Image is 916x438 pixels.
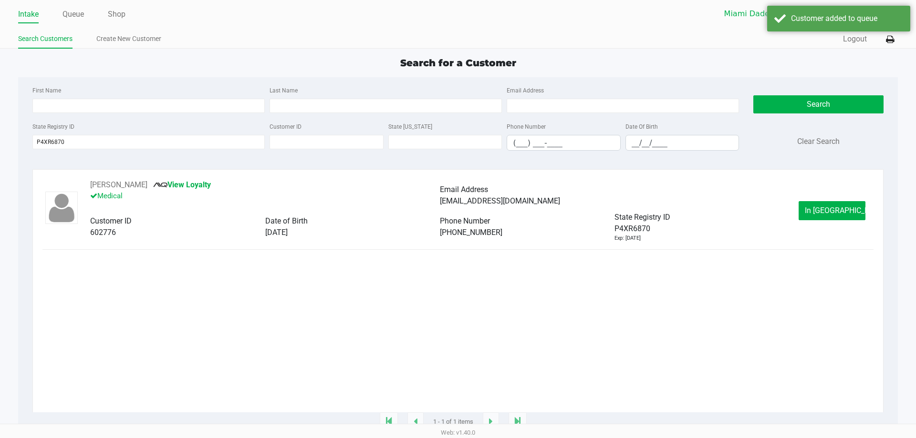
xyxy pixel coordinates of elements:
[265,228,288,237] span: [DATE]
[270,122,302,131] label: Customer ID
[153,180,211,189] a: View Loyalty
[18,8,39,21] a: Intake
[440,185,488,194] span: Email Address
[626,135,739,150] input: Format: MM/DD/YYYY
[507,135,621,151] kendo-maskedtextbox: Format: (999) 999-9999
[791,13,903,24] div: Customer added to queue
[440,216,490,225] span: Phone Number
[483,412,499,431] app-submit-button: Next
[433,417,473,427] span: 1 - 1 of 1 items
[843,33,867,45] button: Logout
[797,136,840,147] button: Clear Search
[724,8,817,20] span: Miami Dadeland WC
[270,86,298,95] label: Last Name
[388,122,432,131] label: State [US_STATE]
[400,57,516,69] span: Search for a Customer
[18,33,73,45] a: Search Customers
[440,196,560,205] span: [EMAIL_ADDRESS][DOMAIN_NAME]
[625,122,658,131] label: Date Of Birth
[32,122,74,131] label: State Registry ID
[96,33,161,45] a: Create New Customer
[614,234,641,243] div: Exp: [DATE]
[805,206,885,215] span: In [GEOGRAPHIC_DATA]
[407,412,424,431] app-submit-button: Previous
[440,228,502,237] span: [PHONE_NUMBER]
[441,429,475,436] span: Web: v1.40.0
[62,8,84,21] a: Queue
[90,179,147,191] button: See customer info
[90,216,132,225] span: Customer ID
[614,213,670,222] span: State Registry ID
[32,86,61,95] label: First Name
[108,8,125,21] a: Shop
[507,135,620,150] input: Format: (999) 999-9999
[507,86,544,95] label: Email Address
[90,191,439,204] p: Medical
[799,201,865,220] button: In [GEOGRAPHIC_DATA]
[753,95,883,113] button: Search
[823,5,837,22] button: Select
[265,216,308,225] span: Date of Birth
[90,228,116,237] span: 602776
[507,122,546,131] label: Phone Number
[625,135,739,151] kendo-maskedtextbox: Format: MM/DD/YYYY
[380,412,398,431] app-submit-button: Move to first page
[509,412,527,431] app-submit-button: Move to last page
[614,223,650,234] span: P4XR6870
